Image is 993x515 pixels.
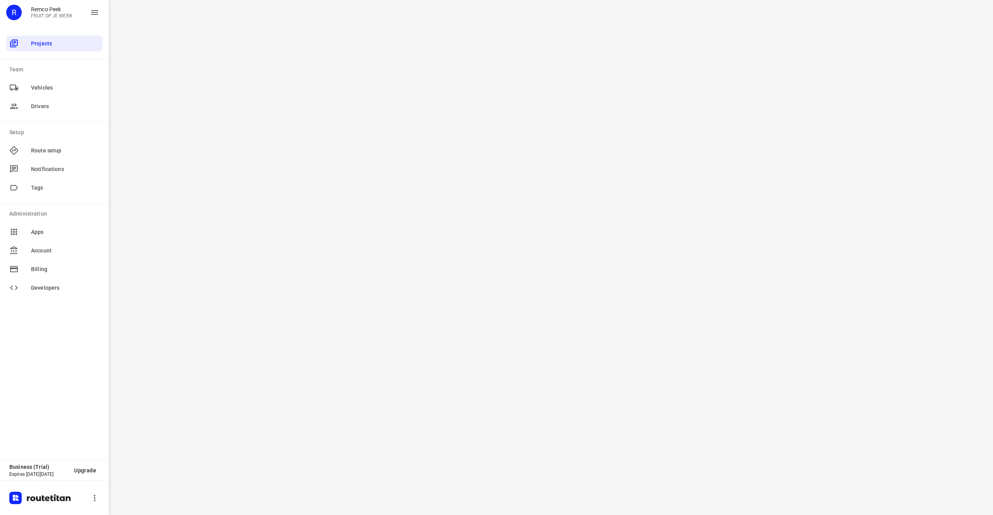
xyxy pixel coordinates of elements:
div: Developers [6,280,102,296]
span: Notifications [31,165,99,173]
div: Account [6,243,102,258]
span: Vehicles [31,84,99,92]
div: Notifications [6,161,102,177]
span: Billing [31,265,99,273]
div: Tags [6,180,102,195]
div: Vehicles [6,80,102,95]
div: Apps [6,224,102,240]
span: Account [31,247,99,255]
p: FRUIT OP JE WERK [31,13,73,19]
span: Route setup [31,147,99,155]
p: Remco Peek [31,6,73,12]
div: Drivers [6,99,102,114]
p: Expires [DATE][DATE] [9,472,68,477]
span: Upgrade [74,467,96,474]
p: Setup [9,128,102,137]
div: Billing [6,261,102,277]
span: Developers [31,284,99,292]
p: Administration [9,210,102,218]
span: Drivers [31,102,99,111]
span: Tags [31,184,99,192]
div: Route setup [6,143,102,158]
span: Projects [31,40,99,48]
p: Business (Trial) [9,464,68,470]
div: Projects [6,36,102,51]
div: R [6,5,22,20]
button: Upgrade [68,463,102,477]
span: Apps [31,228,99,236]
p: Team [9,66,102,74]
